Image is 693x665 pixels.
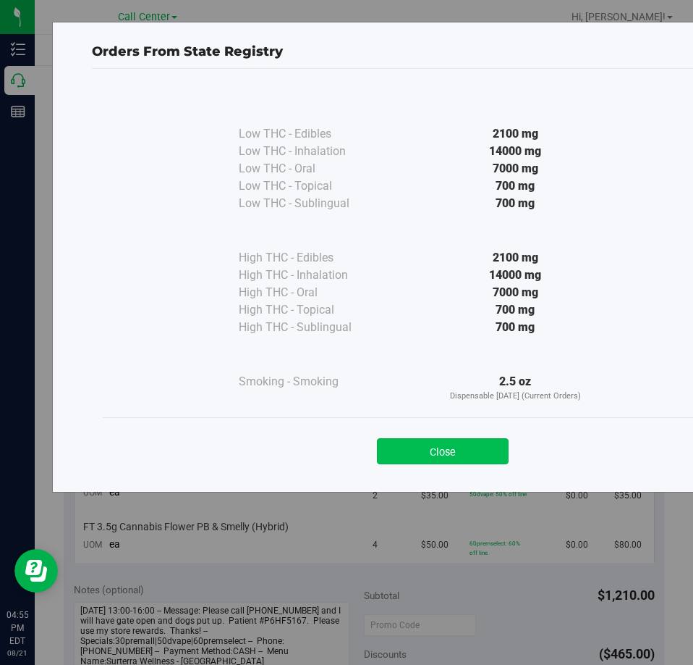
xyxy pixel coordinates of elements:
div: 14000 mg [383,267,647,284]
div: 2.5 oz [383,373,647,403]
button: Close [377,438,509,464]
div: 2100 mg [383,249,647,267]
div: High THC - Inhalation [239,267,383,284]
div: Low THC - Sublingual [239,195,383,212]
div: High THC - Sublingual [239,319,383,336]
div: Low THC - Edibles [239,125,383,143]
div: 7000 mg [383,160,647,177]
div: 700 mg [383,319,647,336]
div: 14000 mg [383,143,647,160]
div: 700 mg [383,195,647,212]
div: 700 mg [383,301,647,319]
div: Low THC - Inhalation [239,143,383,160]
div: Low THC - Topical [239,177,383,195]
div: Smoking - Smoking [239,373,383,390]
p: Dispensable [DATE] (Current Orders) [383,390,647,403]
div: 700 mg [383,177,647,195]
iframe: Resource center [14,549,58,593]
div: Low THC - Oral [239,160,383,177]
div: 7000 mg [383,284,647,301]
span: Orders From State Registry [92,43,283,59]
div: High THC - Oral [239,284,383,301]
div: High THC - Topical [239,301,383,319]
div: 2100 mg [383,125,647,143]
div: High THC - Edibles [239,249,383,267]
